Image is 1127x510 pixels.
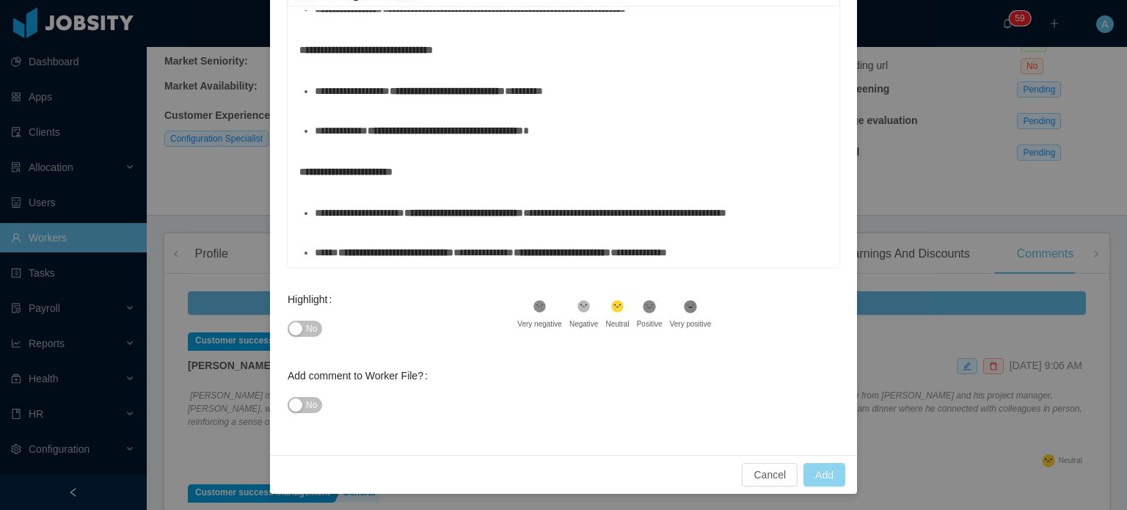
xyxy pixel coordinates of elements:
div: Neutral [605,318,629,329]
button: Cancel [742,463,798,487]
div: Negative [569,318,598,329]
span: No [306,398,317,412]
label: Add comment to Worker File? [288,370,434,382]
button: Add [803,463,845,487]
div: Positive [637,318,663,329]
button: Highlight [288,321,322,337]
div: Very positive [670,318,712,329]
button: Add comment to Worker File? [288,397,322,413]
div: Very negative [517,318,562,329]
label: Highlight [288,294,338,305]
span: No [306,321,317,336]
